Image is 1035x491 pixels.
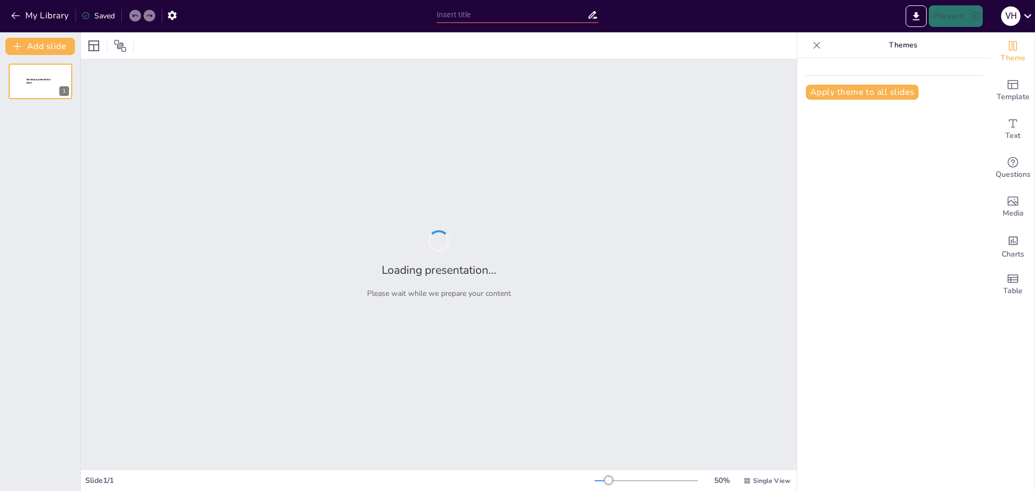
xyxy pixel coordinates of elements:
div: Add images, graphics, shapes or video [991,188,1034,226]
div: Change the overall theme [991,32,1034,71]
div: v h [1001,6,1020,26]
div: Get real-time input from your audience [991,149,1034,188]
div: 1 [59,86,69,96]
button: v h [1001,5,1020,27]
span: Charts [1002,248,1024,260]
div: 1 [9,64,72,99]
p: Please wait while we prepare your content [367,288,511,299]
span: Sendsteps presentation editor [26,78,51,84]
input: Insert title [437,7,587,23]
button: Add slide [5,38,75,55]
div: Add text boxes [991,110,1034,149]
p: Themes [825,32,981,58]
div: Add ready made slides [991,71,1034,110]
h2: Loading presentation... [382,262,496,278]
span: Template [997,91,1030,103]
button: Export to PowerPoint [906,5,927,27]
div: Slide 1 / 1 [85,475,595,486]
button: My Library [8,7,73,24]
div: Saved [81,11,115,21]
span: Media [1003,208,1024,219]
div: Layout [85,37,102,54]
span: Questions [996,169,1031,181]
button: Present [929,5,983,27]
div: Add charts and graphs [991,226,1034,265]
div: Add a table [991,265,1034,304]
div: 50 % [709,475,735,486]
span: Table [1003,285,1023,297]
span: Position [114,39,127,52]
span: Theme [1000,52,1025,64]
span: Single View [753,476,790,485]
button: Apply theme to all slides [806,85,919,100]
span: Text [1005,130,1020,142]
